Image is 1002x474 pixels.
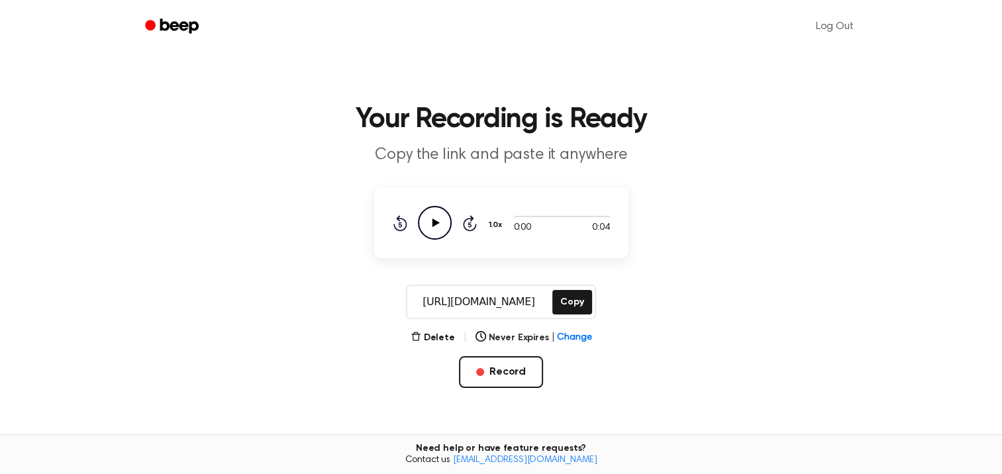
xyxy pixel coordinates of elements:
a: [EMAIL_ADDRESS][DOMAIN_NAME] [453,455,597,465]
span: | [551,331,554,345]
a: Beep [136,14,211,40]
span: 0:04 [592,221,609,235]
span: 0:00 [514,221,531,235]
button: Never Expires|Change [476,331,592,345]
span: Change [557,331,591,345]
p: Copy the link and paste it anywhere [247,144,756,166]
button: Delete [411,331,455,345]
a: Log Out [803,11,867,42]
button: Record [459,356,543,388]
h1: Your Recording is Ready [162,106,840,134]
button: 1.0x [487,214,507,236]
span: Contact us [8,455,994,467]
button: Copy [552,290,591,314]
span: | [463,330,468,346]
